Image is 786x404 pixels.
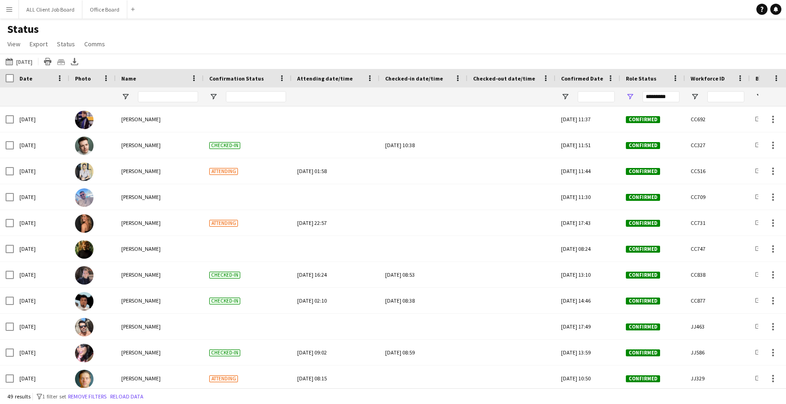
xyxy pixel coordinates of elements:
span: Confirmed [626,349,660,356]
span: [PERSON_NAME] [121,142,161,149]
span: Checked-in [209,142,240,149]
div: [DATE] [14,132,69,158]
span: [PERSON_NAME] [121,168,161,174]
span: Status [57,40,75,48]
img: Suzanne Cody [75,240,94,259]
span: Workforce ID [691,75,725,82]
button: Open Filter Menu [626,93,634,101]
a: View [4,38,24,50]
div: [DATE] [14,210,69,236]
img: Nicola Smith [75,344,94,362]
span: Checked-in date/time [385,75,443,82]
span: Attending [209,168,238,175]
button: Open Filter Menu [209,93,218,101]
div: [DATE] [14,340,69,365]
div: [DATE] 08:59 [385,340,462,365]
div: [DATE] 08:38 [385,288,462,313]
div: [DATE] 11:51 [555,132,620,158]
span: 1 filter set [42,393,66,400]
div: [DATE] [14,236,69,261]
img: Ashley Roberts [75,188,94,207]
div: [DATE] 17:43 [555,210,620,236]
a: Status [53,38,79,50]
div: CC327 [685,132,750,158]
span: Confirmed [626,246,660,253]
span: Confirmed [626,272,660,279]
div: CC516 [685,158,750,184]
div: CC692 [685,106,750,132]
span: Role Status [626,75,656,82]
div: [DATE] 02:10 [297,288,374,313]
div: [DATE] [14,158,69,184]
span: [PERSON_NAME] [121,193,161,200]
app-action-btn: Print [42,56,53,67]
div: [DATE] [14,288,69,313]
button: Open Filter Menu [121,93,130,101]
span: Export [30,40,48,48]
img: Akeel Mahmood [75,292,94,311]
img: Kiera Spearing [75,214,94,233]
div: [DATE] [14,366,69,391]
div: [DATE] 11:37 [555,106,620,132]
span: Checked-in [209,349,240,356]
span: Checked-out date/time [473,75,535,82]
button: [DATE] [4,56,34,67]
input: Role Status Filter Input [643,91,680,102]
span: View [7,40,20,48]
div: [DATE] 13:10 [555,262,620,287]
span: Checked-in [209,272,240,279]
app-action-btn: Export XLSX [69,56,80,67]
app-action-btn: Crew files as ZIP [56,56,67,67]
span: Attending date/time [297,75,353,82]
span: Confirmation Status [209,75,264,82]
div: CC838 [685,262,750,287]
span: Confirmed [626,142,660,149]
span: [PERSON_NAME] [121,271,161,278]
input: Name Filter Input [138,91,198,102]
img: Scott Kay [75,266,94,285]
div: [DATE] 10:50 [555,366,620,391]
a: Comms [81,38,109,50]
span: Confirmed [626,323,660,330]
span: Board [755,75,772,82]
span: Confirmed [626,298,660,305]
input: Workforce ID Filter Input [707,91,744,102]
div: [DATE] 14:46 [555,288,620,313]
div: [DATE] 08:24 [555,236,620,261]
div: [DATE] 08:15 [297,366,374,391]
div: JJ329 [685,366,750,391]
img: Siddhesh Sangle [75,162,94,181]
span: [PERSON_NAME] [121,116,161,123]
span: Confirmed [626,375,660,382]
div: [DATE] 01:58 [297,158,374,184]
div: [DATE] 16:24 [297,262,374,287]
span: Confirmed [626,194,660,201]
span: Attending [209,375,238,382]
button: Office Board [82,0,127,19]
div: JJ586 [685,340,750,365]
div: CC877 [685,288,750,313]
span: [PERSON_NAME] [121,349,161,356]
div: [DATE] [14,262,69,287]
span: [PERSON_NAME] [121,245,161,252]
div: JJ463 [685,314,750,339]
img: Armandas Spokas [75,137,94,155]
div: [DATE] 10:38 [385,132,462,158]
div: [DATE] 17:49 [555,314,620,339]
span: Name [121,75,136,82]
div: [DATE] 08:53 [385,262,462,287]
input: Confirmation Status Filter Input [226,91,286,102]
span: Attending [209,220,238,227]
div: [DATE] 11:44 [555,158,620,184]
div: [DATE] 09:02 [297,340,374,365]
div: CC731 [685,210,750,236]
button: Reload data [108,392,145,402]
div: [DATE] [14,106,69,132]
span: Comms [84,40,105,48]
span: Confirmed [626,116,660,123]
span: Date [19,75,32,82]
button: Remove filters [66,392,108,402]
img: Desiree Ramsey [75,111,94,129]
span: [PERSON_NAME] [121,323,161,330]
span: [PERSON_NAME] [121,219,161,226]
